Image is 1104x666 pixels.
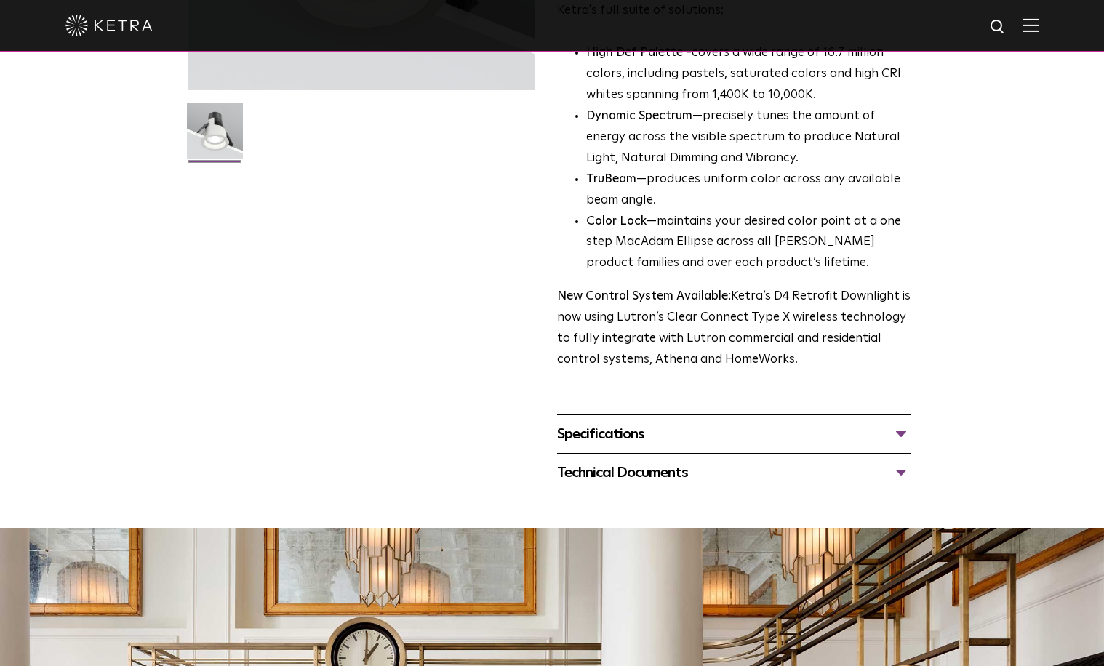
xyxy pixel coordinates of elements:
img: ketra-logo-2019-white [65,15,153,36]
img: search icon [989,18,1007,36]
li: —precisely tunes the amount of energy across the visible spectrum to produce Natural Light, Natur... [586,106,911,169]
strong: New Control System Available: [557,290,731,302]
li: —maintains your desired color point at a one step MacAdam Ellipse across all [PERSON_NAME] produc... [586,212,911,275]
li: —produces uniform color across any available beam angle. [586,169,911,212]
strong: Dynamic Spectrum [586,110,692,122]
div: Specifications [557,422,911,446]
strong: High Def Palette - [586,47,692,59]
img: D4R Retrofit Downlight [187,103,243,170]
strong: TruBeam [586,173,636,185]
p: Ketra’s D4 Retrofit Downlight is now using Lutron’s Clear Connect Type X wireless technology to f... [557,286,911,371]
div: Technical Documents [557,461,911,484]
p: covers a wide range of 16.7 million colors, including pastels, saturated colors and high CRI whit... [586,43,911,106]
strong: Color Lock [586,215,647,228]
img: Hamburger%20Nav.svg [1023,18,1039,32]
